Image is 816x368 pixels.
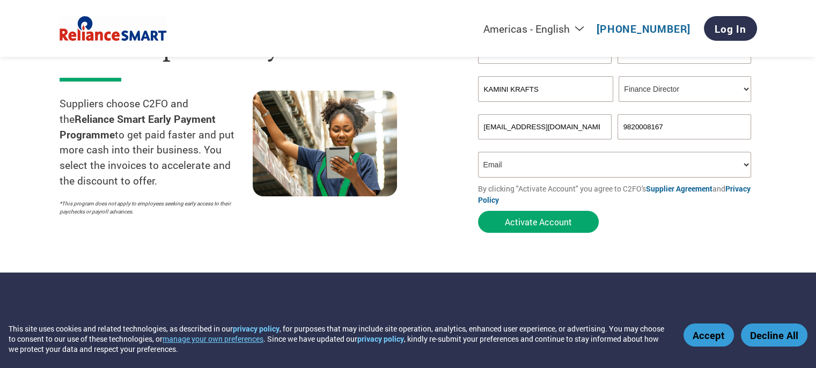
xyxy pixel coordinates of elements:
p: By clicking "Activate Account" you agree to C2FO's and [478,183,757,205]
p: *This program does not apply to employees seeking early access to their paychecks or payroll adva... [60,200,242,216]
p: Suppliers choose C2FO and the to get paid faster and put more cash into their business. You selec... [60,96,253,189]
button: Accept [683,323,734,347]
a: Log In [704,16,757,41]
button: Activate Account [478,211,599,233]
button: manage your own preferences [163,334,263,344]
select: Title/Role [619,76,751,102]
a: Privacy Policy [478,183,751,205]
img: Reliance Smart [60,14,167,43]
a: privacy policy [357,334,404,344]
div: Inavlid Email Address [478,141,612,148]
img: supply chain worker [253,91,397,196]
div: Invalid first name or first name is too long [478,65,612,72]
a: Supplier Agreement [646,183,712,194]
div: This site uses cookies and related technologies, as described in our , for purposes that may incl... [9,323,668,354]
a: [PHONE_NUMBER] [597,22,690,35]
strong: Reliance Smart Early Payment Programme [60,112,216,141]
div: Invalid company name or company name is too long [478,103,752,110]
button: Decline All [741,323,807,347]
a: privacy policy [233,323,280,334]
input: Invalid Email format [478,114,612,139]
input: Phone* [617,114,752,139]
input: Your company name* [478,76,613,102]
div: Inavlid Phone Number [617,141,752,148]
div: Invalid last name or last name is too long [617,65,752,72]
